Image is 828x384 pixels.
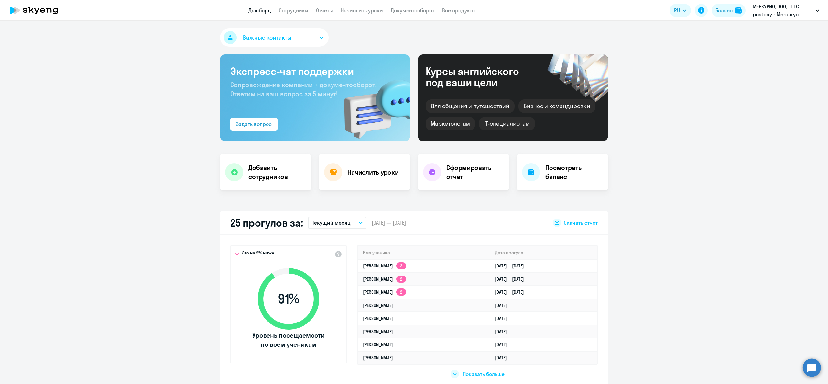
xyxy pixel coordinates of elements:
a: [PERSON_NAME] [363,302,393,308]
app-skyeng-badge: 2 [396,262,406,269]
h4: Начислить уроки [347,168,399,177]
div: Задать вопрос [236,120,272,128]
span: RU [674,6,680,14]
a: [PERSON_NAME] [363,342,393,347]
a: [PERSON_NAME] [363,329,393,334]
h4: Добавить сотрудников [248,163,306,181]
button: Важные контакты [220,28,329,47]
span: Это на 2% ниже, [242,250,275,258]
h4: Посмотреть баланс [545,163,603,181]
a: [DATE] [495,342,512,347]
a: Документооборот [391,7,434,14]
a: Начислить уроки [341,7,383,14]
div: IT-специалистам [479,117,535,130]
a: [PERSON_NAME]2 [363,276,406,282]
a: [DATE][DATE] [495,263,529,269]
app-skyeng-badge: 2 [396,288,406,296]
a: [DATE][DATE] [495,276,529,282]
p: Текущий месяц [312,219,351,227]
button: МЕРКУРИО, ООО, LTITC postpay - Mercuryo [749,3,823,18]
p: МЕРКУРИО, ООО, LTITC postpay - Mercuryo [753,3,813,18]
span: Важные контакты [243,33,291,42]
th: Имя ученика [358,246,490,259]
span: 91 % [251,291,326,307]
th: Дата прогула [490,246,597,259]
span: Скачать отчет [564,219,598,226]
button: Текущий месяц [308,217,366,229]
a: [DATE] [495,329,512,334]
button: Задать вопрос [230,118,278,131]
span: Показать больше [463,370,505,378]
a: Сотрудники [279,7,308,14]
div: Бизнес и командировки [518,99,595,113]
span: [DATE] — [DATE] [372,219,406,226]
a: [PERSON_NAME]2 [363,263,406,269]
a: Дашборд [248,7,271,14]
a: [PERSON_NAME] [363,315,393,321]
img: balance [735,7,742,14]
div: Маркетологам [426,117,475,130]
button: RU [670,4,691,17]
h3: Экспресс-чат поддержки [230,65,400,78]
a: Отчеты [316,7,333,14]
a: [DATE] [495,315,512,321]
a: [DATE] [495,355,512,361]
div: Баланс [715,6,733,14]
img: bg-img [335,68,410,141]
div: Для общения и путешествий [426,99,515,113]
div: Курсы английского под ваши цели [426,66,536,88]
button: Балансbalance [712,4,746,17]
h2: 25 прогулов за: [230,216,303,229]
h4: Сформировать отчет [446,163,504,181]
span: Уровень посещаемости по всем ученикам [251,331,326,349]
a: Все продукты [442,7,476,14]
a: [DATE] [495,302,512,308]
span: Сопровождение компании + документооборот. Ответим на ваш вопрос за 5 минут! [230,81,376,98]
a: [PERSON_NAME] [363,355,393,361]
app-skyeng-badge: 2 [396,276,406,283]
a: [PERSON_NAME]2 [363,289,406,295]
a: [DATE][DATE] [495,289,529,295]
